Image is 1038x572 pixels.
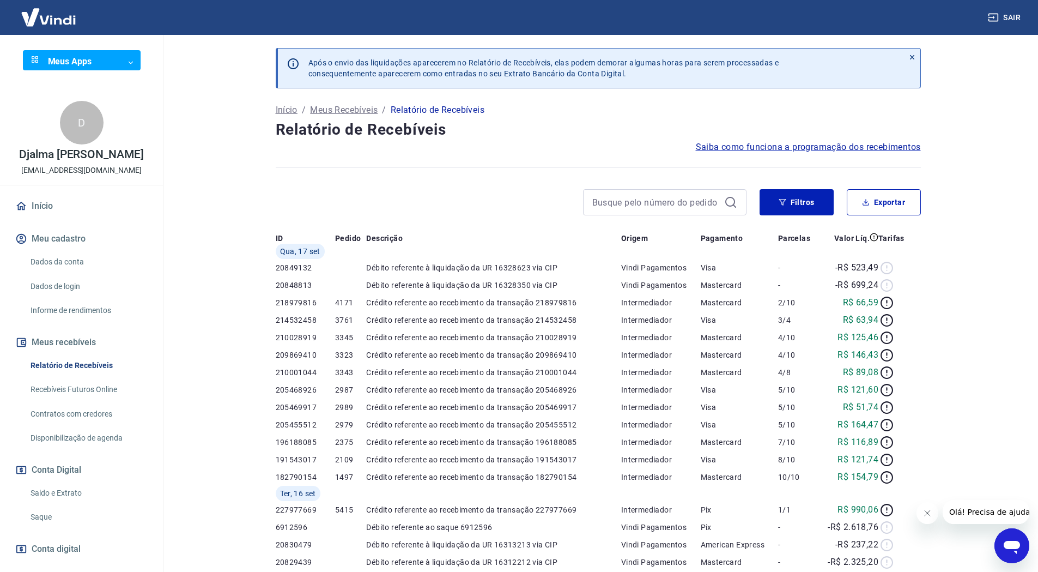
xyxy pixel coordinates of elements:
[335,332,366,343] p: 3345
[366,315,621,326] p: Crédito referente ao recebimento da transação 214532458
[276,557,335,568] p: 20829439
[843,401,878,414] p: R$ 51,74
[366,367,621,378] p: Crédito referente ao recebimento da transação 210001044
[26,299,150,322] a: Informe de rendimentos
[837,418,878,431] p: R$ 164,47
[335,297,366,308] p: 4171
[335,367,366,378] p: 3343
[621,384,701,395] p: Intermediador
[621,315,701,326] p: Intermediador
[276,504,335,515] p: 227977669
[276,522,335,533] p: 6912596
[837,383,878,396] p: R$ 121,60
[276,437,335,448] p: 196188085
[701,522,778,533] p: Pix
[847,189,921,215] button: Exportar
[701,504,778,515] p: Pix
[701,419,778,430] p: Visa
[335,350,366,360] p: 3323
[366,557,621,568] p: Débito referente à liquidação da UR 16312212 via CIP
[26,251,150,273] a: Dados da conta
[335,419,366,430] p: 2979
[276,233,283,244] p: ID
[701,437,778,448] p: Mastercard
[835,538,878,551] p: -R$ 237,22
[778,472,817,483] p: 10/10
[778,539,817,550] p: -
[701,557,778,568] p: Mastercard
[366,297,621,308] p: Crédito referente ao recebimento da transação 218979816
[280,488,316,499] span: Ter, 16 set
[701,332,778,343] p: Mastercard
[621,454,701,465] p: Intermediador
[335,233,361,244] p: Pedido
[7,8,92,16] span: Olá! Precisa de ajuda?
[276,539,335,550] p: 20830479
[994,528,1029,563] iframe: Botão para abrir a janela de mensagens
[310,104,378,117] p: Meus Recebíveis
[828,556,878,569] p: -R$ 2.325,20
[621,557,701,568] p: Vindi Pagamentos
[21,165,142,176] p: [EMAIL_ADDRESS][DOMAIN_NAME]
[366,437,621,448] p: Crédito referente ao recebimento da transação 196188085
[701,350,778,360] p: Mastercard
[778,332,817,343] p: 4/10
[778,367,817,378] p: 4/8
[366,332,621,343] p: Crédito referente ao recebimento da transação 210028919
[276,419,335,430] p: 205455512
[26,403,150,425] a: Contratos com credores
[878,233,905,244] p: Tarifas
[276,384,335,395] p: 205468926
[26,275,150,298] a: Dados de login
[366,454,621,465] p: Crédito referente ao recebimento da transação 191543017
[366,539,621,550] p: Débito referente à liquidação da UR 16313213 via CIP
[276,472,335,483] p: 182790154
[621,262,701,273] p: Vindi Pagamentos
[916,502,938,524] iframe: Fechar mensagem
[778,437,817,448] p: 7/10
[621,504,701,515] p: Intermediador
[366,384,621,395] p: Crédito referente ao recebimento da transação 205468926
[701,262,778,273] p: Visa
[835,279,878,292] p: -R$ 699,24
[366,504,621,515] p: Crédito referente ao recebimento da transação 227977669
[701,539,778,550] p: American Express
[19,149,144,160] p: Djalma [PERSON_NAME]
[382,104,386,117] p: /
[621,539,701,550] p: Vindi Pagamentos
[837,503,878,516] p: R$ 990,06
[837,331,878,344] p: R$ 125,46
[701,297,778,308] p: Mastercard
[778,419,817,430] p: 5/10
[335,437,366,448] p: 2375
[828,521,878,534] p: -R$ 2.618,76
[276,262,335,273] p: 20849132
[835,261,878,274] p: -R$ 523,49
[778,504,817,515] p: 1/1
[335,402,366,413] p: 2989
[302,104,306,117] p: /
[701,454,778,465] p: Visa
[778,402,817,413] p: 5/10
[701,384,778,395] p: Visa
[778,280,817,291] p: -
[335,504,366,515] p: 5415
[843,296,878,309] p: R$ 66,59
[13,537,150,561] a: Conta digital
[837,471,878,484] p: R$ 154,79
[13,330,150,354] button: Meus recebíveis
[621,419,701,430] p: Intermediador
[843,366,878,379] p: R$ 89,08
[621,350,701,360] p: Intermediador
[26,506,150,528] a: Saque
[26,354,150,377] a: Relatório de Recebíveis
[760,189,834,215] button: Filtros
[276,119,921,141] h4: Relatório de Recebíveis
[276,332,335,343] p: 210028919
[837,348,878,362] p: R$ 146,43
[621,233,648,244] p: Origem
[778,297,817,308] p: 2/10
[843,314,878,327] p: R$ 63,94
[60,101,104,144] div: D
[837,436,878,449] p: R$ 116,89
